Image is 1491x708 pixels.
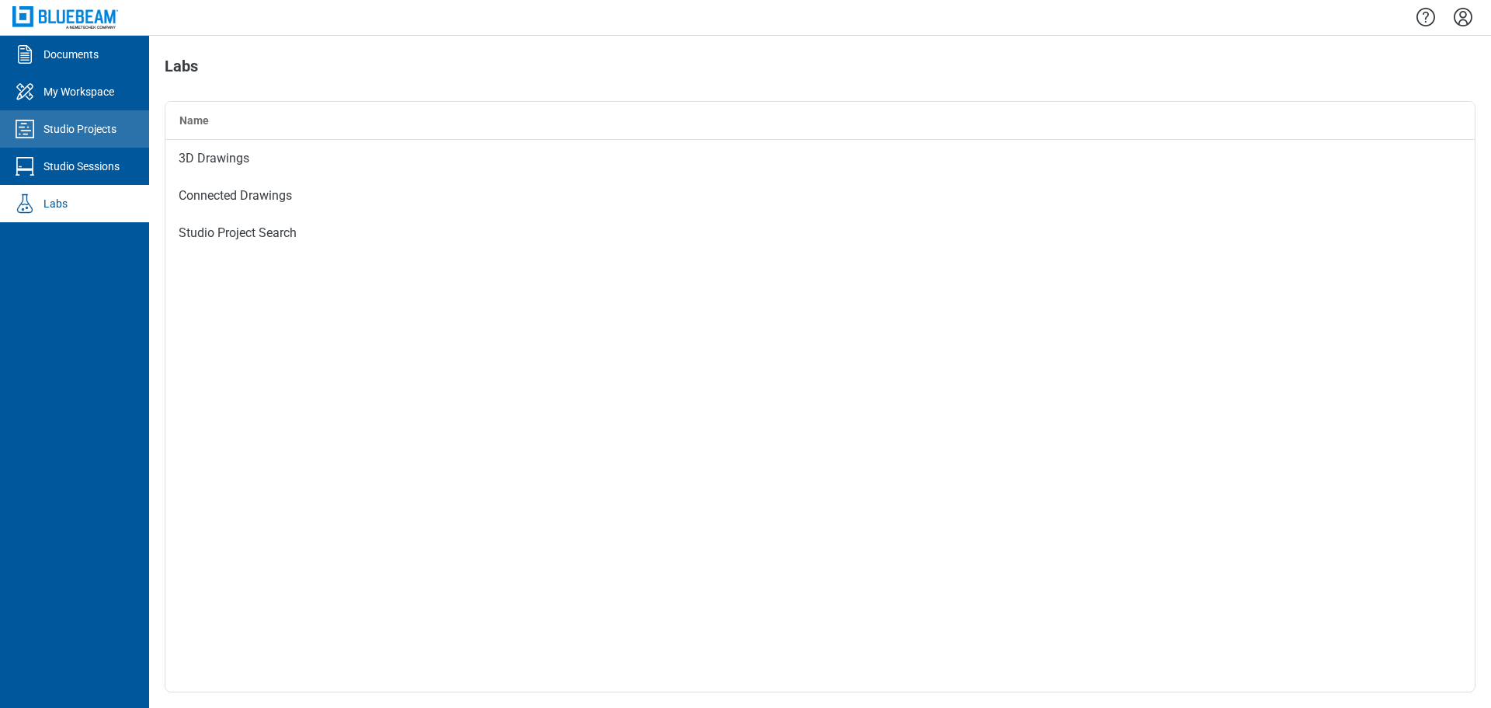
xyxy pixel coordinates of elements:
[12,191,37,216] svg: Labs
[1451,4,1475,30] button: Settings
[12,6,118,29] img: Bluebeam, Inc.
[12,117,37,141] svg: Studio Projects
[165,214,1475,252] div: Studio Project Search
[12,79,37,104] svg: My Workspace
[165,140,1475,177] div: 3D Drawings
[43,84,114,99] div: My Workspace
[165,58,198,82] h1: Labs
[43,196,68,211] div: Labs
[43,159,120,174] div: Studio Sessions
[12,42,37,67] svg: Documents
[165,177,1475,214] div: Connected Drawings
[43,47,99,62] div: Documents
[12,154,37,179] svg: Studio Sessions
[179,114,209,127] span: Name
[43,121,116,137] div: Studio Projects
